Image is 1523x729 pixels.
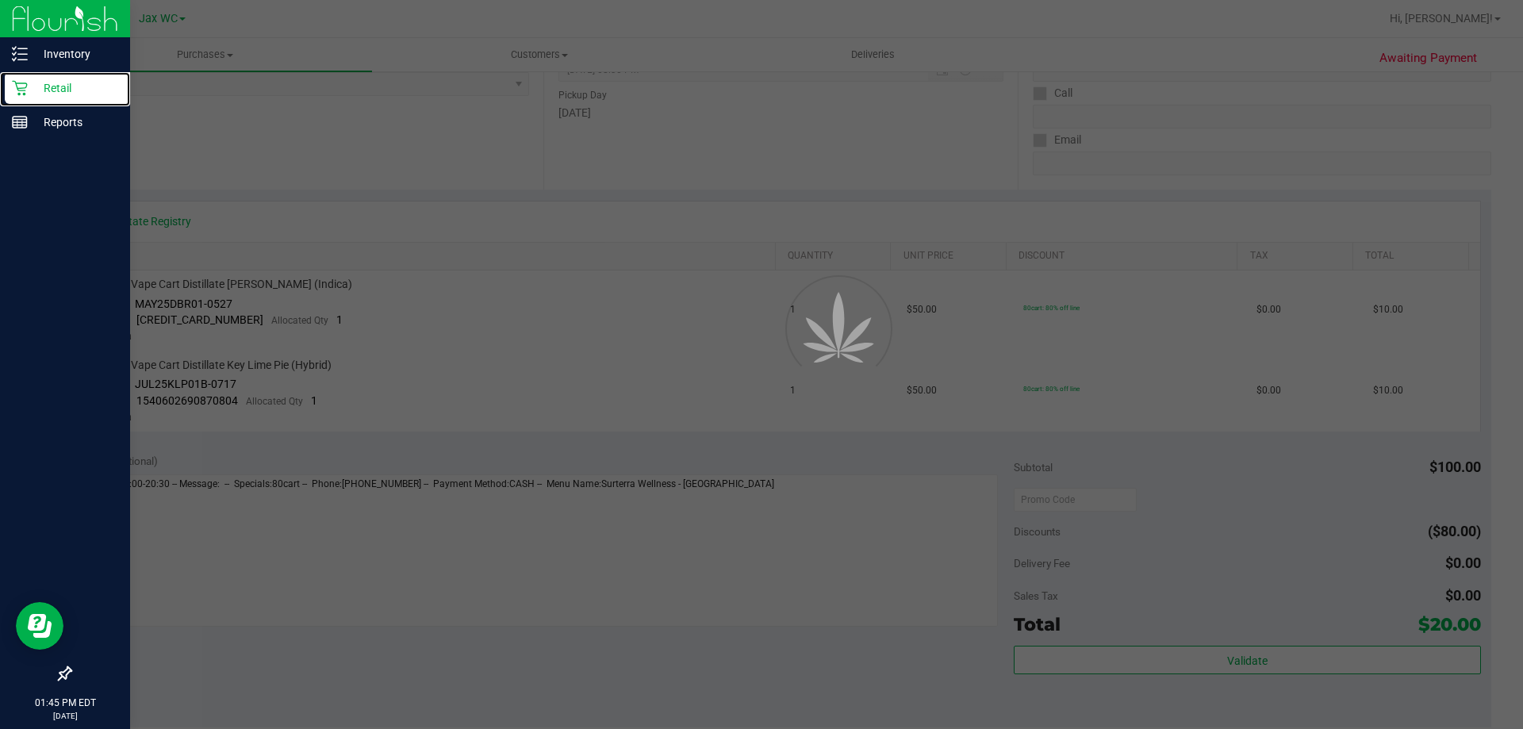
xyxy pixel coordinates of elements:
[28,113,123,132] p: Reports
[12,80,28,96] inline-svg: Retail
[7,696,123,710] p: 01:45 PM EDT
[28,79,123,98] p: Retail
[7,710,123,722] p: [DATE]
[28,44,123,63] p: Inventory
[12,114,28,130] inline-svg: Reports
[12,46,28,62] inline-svg: Inventory
[16,602,63,650] iframe: Resource center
